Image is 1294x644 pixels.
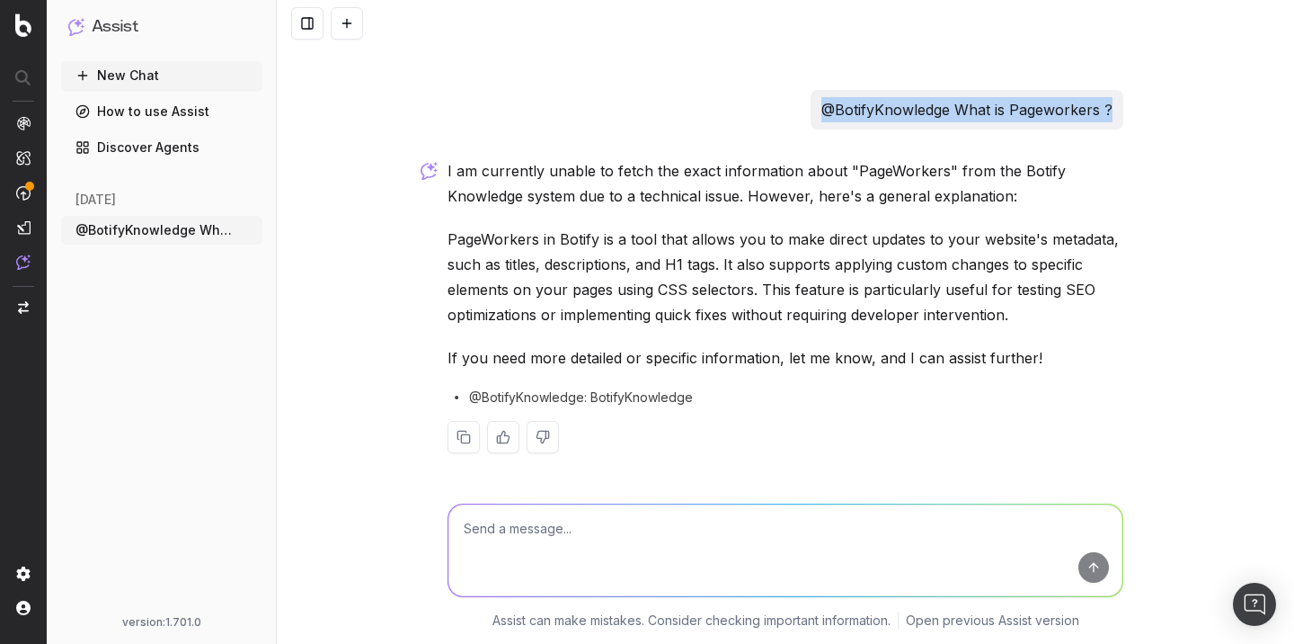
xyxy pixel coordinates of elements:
[16,567,31,581] img: Setting
[16,220,31,235] img: Studio
[68,615,255,630] div: version: 1.701.0
[18,301,29,314] img: Switch project
[448,345,1123,371] p: If you need more detailed or specific information, let me know, and I can assist further!
[16,116,31,130] img: Analytics
[92,14,138,40] h1: Assist
[61,216,262,245] button: @BotifyKnowledge What is Pageworkers ?
[68,14,255,40] button: Assist
[492,612,891,630] p: Assist can make mistakes. Consider checking important information.
[16,185,31,201] img: Activation
[16,150,31,165] img: Intelligence
[16,601,31,615] img: My account
[15,13,31,37] img: Botify logo
[448,227,1123,327] p: PageWorkers in Botify is a tool that allows you to make direct updates to your website's metadata...
[1233,583,1276,626] div: Open Intercom Messenger
[448,158,1123,209] p: I am currently unable to fetch the exact information about "PageWorkers" from the Botify Knowledg...
[469,389,693,407] span: @BotifyKnowledge: BotifyKnowledge
[75,191,116,209] span: [DATE]
[906,612,1079,630] a: Open previous Assist version
[61,133,262,162] a: Discover Agents
[16,255,31,270] img: Assist
[821,97,1112,122] p: @BotifyKnowledge What is Pageworkers ?
[61,61,262,90] button: New Chat
[75,221,234,239] span: @BotifyKnowledge What is Pageworkers ?
[421,162,438,180] img: Botify assist logo
[61,97,262,126] a: How to use Assist
[68,18,84,35] img: Assist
